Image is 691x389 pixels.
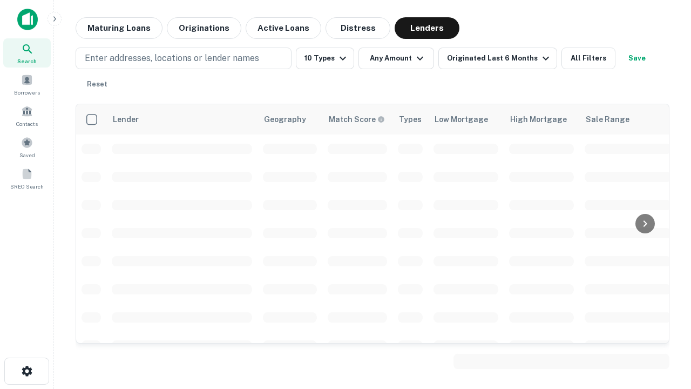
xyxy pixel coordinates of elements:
a: Borrowers [3,70,51,99]
div: Sale Range [586,113,629,126]
iframe: Chat Widget [637,303,691,354]
a: SREO Search [3,164,51,193]
div: Originated Last 6 Months [447,52,552,65]
th: Types [392,104,428,135]
button: Active Loans [246,17,321,39]
button: All Filters [561,48,615,69]
th: Capitalize uses an advanced AI algorithm to match your search with the best lender. The match sco... [322,104,392,135]
th: Sale Range [579,104,676,135]
th: High Mortgage [504,104,579,135]
a: Contacts [3,101,51,130]
p: Enter addresses, locations or lender names [85,52,259,65]
div: High Mortgage [510,113,567,126]
button: Save your search to get updates of matches that match your search criteria. [620,48,654,69]
button: Distress [326,17,390,39]
div: Capitalize uses an advanced AI algorithm to match your search with the best lender. The match sco... [329,113,385,125]
button: Maturing Loans [76,17,162,39]
th: Lender [106,104,258,135]
div: Geography [264,113,306,126]
span: Search [17,57,37,65]
img: capitalize-icon.png [17,9,38,30]
button: Lenders [395,17,459,39]
div: Types [399,113,422,126]
div: Low Mortgage [435,113,488,126]
button: Any Amount [358,48,434,69]
button: Originations [167,17,241,39]
a: Saved [3,132,51,162]
th: Low Mortgage [428,104,504,135]
span: Borrowers [14,88,40,97]
button: Enter addresses, locations or lender names [76,48,292,69]
div: Lender [113,113,139,126]
a: Search [3,38,51,68]
span: Contacts [16,119,38,128]
h6: Match Score [329,113,383,125]
span: Saved [19,151,35,159]
span: SREO Search [10,182,44,191]
button: Originated Last 6 Months [438,48,557,69]
th: Geography [258,104,322,135]
button: Reset [80,73,114,95]
button: 10 Types [296,48,354,69]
